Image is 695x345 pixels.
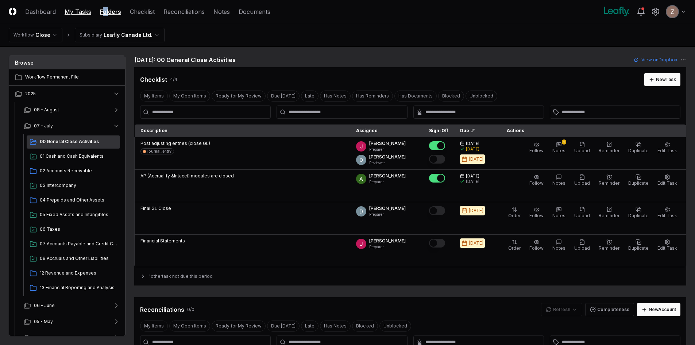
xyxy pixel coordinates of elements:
[501,127,680,134] div: Actions
[9,56,125,69] h3: Browse
[551,238,567,253] button: Notes
[637,303,680,316] button: NewAccount
[628,245,649,251] span: Duplicate
[134,55,236,64] h2: [DATE]: 00 General Close Activities
[40,241,117,247] span: 07 Accounts Payable and Credit Cards
[9,86,126,102] button: 2025
[460,127,489,134] div: Due
[528,205,545,221] button: Follow
[585,303,634,316] button: Completeness
[573,238,591,253] button: Upload
[13,32,34,38] div: Workflow
[369,179,406,185] p: Preparer
[140,238,185,244] p: Financial Statements
[469,240,483,246] div: [DATE]
[657,213,677,218] span: Edit Task
[574,148,590,153] span: Upload
[469,207,483,214] div: [DATE]
[25,7,56,16] a: Dashboard
[597,173,621,188] button: Reminder
[27,252,120,265] a: 09 Accruals and Other Liabilities
[656,205,679,221] button: Edit Task
[9,69,126,85] a: Workflow Permanent File
[529,213,544,218] span: Follow
[656,140,679,156] button: Edit Task
[507,238,522,253] button: Order
[628,180,649,186] span: Duplicate
[40,182,117,189] span: 03 Intercompany
[599,213,619,218] span: Reminder
[356,174,366,184] img: ACg8ocKKg2129bkBZaX4SAoUQtxLaQ4j-f2PQjMuak4pDCyzCI-IvA=s96-c
[135,124,351,137] th: Description
[551,140,567,156] button: 1Notes
[169,91,210,101] button: My Open Items
[352,91,393,101] button: Has Reminders
[574,180,590,186] span: Upload
[599,180,619,186] span: Reminder
[18,298,126,314] button: 06 - June
[466,146,479,152] div: [DATE]
[649,306,676,313] div: New Account
[65,7,91,16] a: My Tasks
[628,148,649,153] span: Duplicate
[508,213,521,218] span: Order
[356,206,366,216] img: ACg8ocLeIi4Jlns6Fsr4lO0wQ1XJrFQvF4yUjbLrd1AsCAOmrfa1KQ=s96-c
[40,284,117,291] span: 13 Financial Reporting and Analysis
[356,155,366,165] img: ACg8ocLeIi4Jlns6Fsr4lO0wQ1XJrFQvF4yUjbLrd1AsCAOmrfa1KQ=s96-c
[574,213,590,218] span: Upload
[40,226,117,233] span: 06 Taxes
[628,213,649,218] span: Duplicate
[599,245,619,251] span: Reminder
[9,28,165,42] nav: breadcrumb
[27,194,120,207] a: 04 Prepaids and Other Assets
[627,140,650,156] button: Duplicate
[40,197,117,203] span: 04 Prepaids and Other Assets
[369,160,406,166] p: Reviewer
[320,91,351,101] button: Has Notes
[134,267,686,285] div: 1 other task not due this period
[27,267,120,280] a: 12 Revenue and Expenses
[25,74,120,80] span: Workflow Permanent File
[466,173,479,179] span: [DATE]
[573,205,591,221] button: Upload
[438,91,464,101] button: Blocked
[469,156,483,162] div: [DATE]
[508,245,521,251] span: Order
[34,107,59,113] span: 08 - August
[552,245,565,251] span: Notes
[551,205,567,221] button: Notes
[369,244,406,250] p: Preparer
[529,180,544,186] span: Follow
[597,205,621,221] button: Reminder
[644,73,680,86] button: NewTask
[140,205,171,212] p: Final GL Close
[27,165,120,178] a: 02 Accounts Receivable
[34,318,53,325] span: 05 - May
[40,138,117,145] span: 00 General Close Activities
[40,153,117,160] span: 01 Cash and Cash Equivalents
[552,180,565,186] span: Notes
[239,7,270,16] a: Documents
[394,91,437,101] button: Has Documents
[552,213,565,218] span: Notes
[187,306,194,313] div: 0 / 0
[18,118,126,134] button: 07 - July
[627,173,650,188] button: Duplicate
[9,8,16,15] img: Logo
[80,32,102,38] div: Subsidiary
[466,141,479,146] span: [DATE]
[597,238,621,253] button: Reminder
[551,173,567,188] button: Notes
[356,239,366,249] img: ACg8ocJfBSitaon9c985KWe3swqK2kElzkAv-sHk65QWxGQz4ldowg=s96-c
[27,281,120,295] a: 13 Financial Reporting and Analysis
[423,124,454,137] th: Sign-Off
[656,76,676,83] div: New Task
[140,305,184,314] div: Reconciliations
[529,148,544,153] span: Follow
[429,239,445,248] button: Mark complete
[18,102,126,118] button: 08 - August
[657,148,677,153] span: Edit Task
[627,238,650,253] button: Duplicate
[552,148,565,153] span: Notes
[140,173,234,179] p: AP (Accrualify &Intacct) modules are closed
